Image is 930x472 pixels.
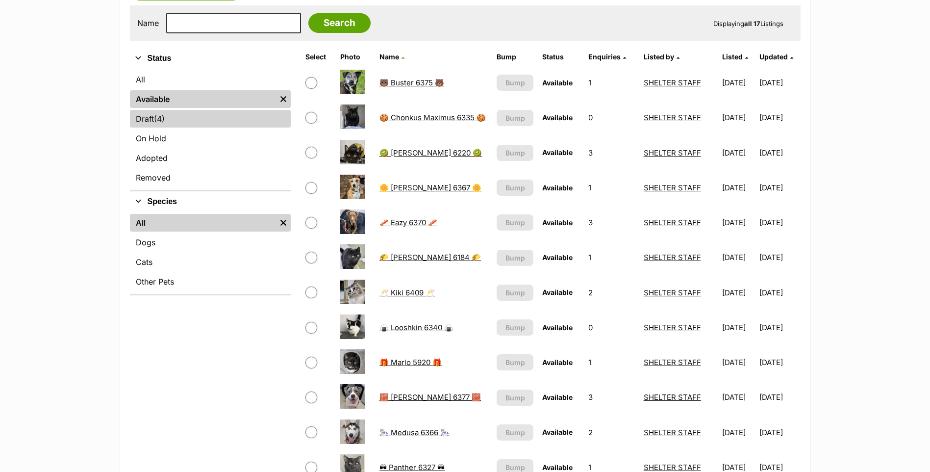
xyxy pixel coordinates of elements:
[379,52,399,61] span: Name
[379,78,444,87] a: 🐻 Buster 6375 🐻
[644,358,701,367] a: SHELTER STAFF
[759,276,800,310] td: [DATE]
[644,253,701,262] a: SHELTER STAFF
[588,52,626,61] a: Enquiries
[644,183,701,192] a: SHELTER STAFF
[379,358,442,367] a: 🎁 Marlo 5920 🎁
[759,311,800,344] td: [DATE]
[137,19,159,27] label: Name
[644,288,701,297] a: SHELTER STAFF
[130,212,291,294] div: Species
[542,288,573,296] span: Available
[497,354,533,370] button: Bump
[718,240,758,274] td: [DATE]
[759,380,800,414] td: [DATE]
[542,428,573,436] span: Available
[130,273,291,290] a: Other Pets
[130,149,291,167] a: Adopted
[505,217,525,228] span: Bump
[722,52,743,61] span: Listed
[759,136,800,170] td: [DATE]
[130,52,291,65] button: Status
[584,311,638,344] td: 0
[130,253,291,271] a: Cats
[584,206,638,239] td: 3
[744,20,760,27] strong: all 17
[379,148,482,157] a: 🥝 [PERSON_NAME] 6220 🥝
[542,323,573,332] span: Available
[538,49,584,65] th: Status
[542,218,573,227] span: Available
[718,136,758,170] td: [DATE]
[497,75,533,91] button: Bump
[759,240,800,274] td: [DATE]
[542,79,573,87] span: Available
[130,130,291,147] a: On Hold
[497,110,533,126] button: Bump
[718,276,758,310] td: [DATE]
[379,183,481,192] a: 🌼 [PERSON_NAME] 6367 🌼
[644,52,674,61] span: Listed by
[542,113,573,122] span: Available
[497,319,533,336] button: Bump
[308,13,371,33] input: Search
[497,285,533,301] button: Bump
[542,253,573,262] span: Available
[759,206,800,239] td: [DATE]
[130,69,291,190] div: Status
[379,218,437,227] a: 🥓 Eazy 6370 🥓
[379,113,486,122] a: 🍪 Chonkus Maximus 6335 🍪
[130,214,276,232] a: All
[759,345,800,379] td: [DATE]
[130,90,276,108] a: Available
[718,66,758,100] td: [DATE]
[505,427,525,438] span: Bump
[644,393,701,402] a: SHELTER STAFF
[130,234,291,251] a: Dogs
[588,52,621,61] span: translation missing: en.admin.listings.index.attributes.enquiries
[497,180,533,196] button: Bump
[497,214,533,231] button: Bump
[542,358,573,367] span: Available
[584,240,638,274] td: 1
[713,20,783,27] span: Displaying Listings
[718,311,758,344] td: [DATE]
[379,393,481,402] a: 🧱 [PERSON_NAME] 6377 🧱
[130,169,291,186] a: Removed
[759,171,800,205] td: [DATE]
[302,49,335,65] th: Select
[154,113,165,125] span: (4)
[505,183,525,193] span: Bump
[718,101,758,134] td: [DATE]
[497,145,533,161] button: Bump
[379,323,453,332] a: 🍙 Looshkin 6340 🍙
[718,416,758,449] td: [DATE]
[497,250,533,266] button: Bump
[276,214,291,232] a: Remove filter
[379,52,404,61] a: Name
[130,71,291,88] a: All
[497,390,533,406] button: Bump
[584,276,638,310] td: 2
[542,393,573,401] span: Available
[644,78,701,87] a: SHELTER STAFF
[505,113,525,123] span: Bump
[759,66,800,100] td: [DATE]
[379,288,435,297] a: 🥂 Kiki 6409 🥂
[584,380,638,414] td: 3
[379,463,445,472] a: 🕶 Panther 6327 🕶
[505,78,525,88] span: Bump
[542,463,573,472] span: Available
[759,52,788,61] span: Updated
[759,101,800,134] td: [DATE]
[759,52,793,61] a: Updated
[505,148,525,158] span: Bump
[584,101,638,134] td: 0
[505,253,525,263] span: Bump
[542,184,573,192] span: Available
[644,323,701,332] a: SHELTER STAFF
[644,218,701,227] a: SHELTER STAFF
[505,357,525,367] span: Bump
[584,136,638,170] td: 3
[718,206,758,239] td: [DATE]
